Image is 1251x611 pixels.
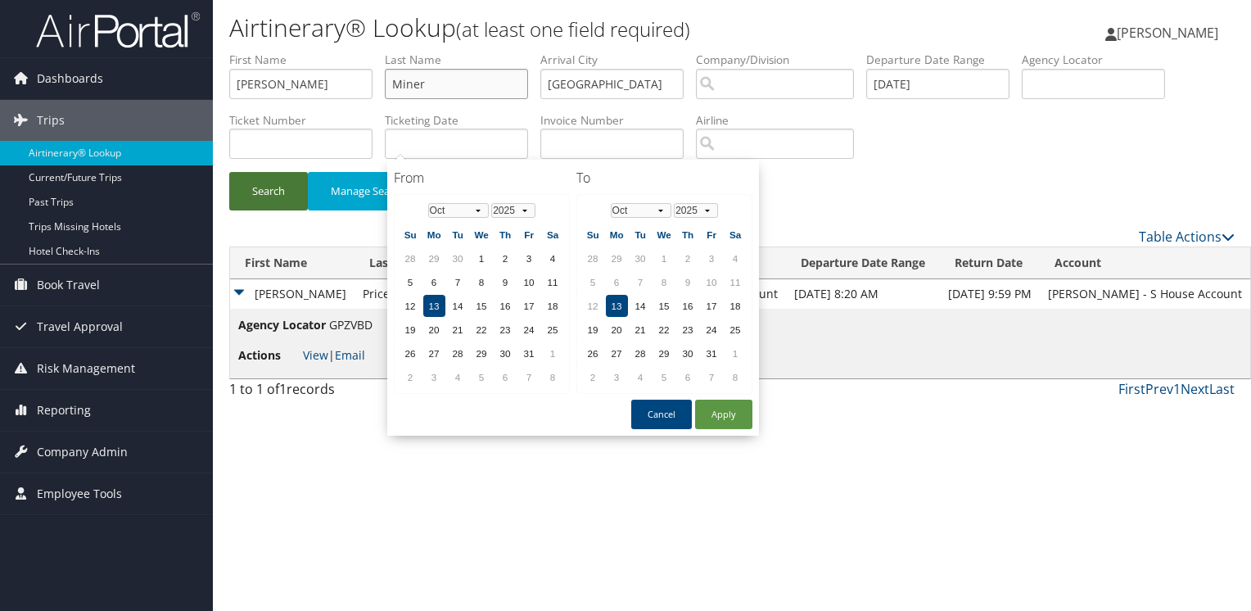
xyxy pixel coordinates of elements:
[1145,380,1173,398] a: Prev
[1139,228,1235,246] a: Table Actions
[631,400,692,429] button: Cancel
[630,342,652,364] td: 28
[37,473,122,514] span: Employee Tools
[725,271,747,293] td: 11
[400,247,422,269] td: 28
[1022,52,1177,68] label: Agency Locator
[518,295,540,317] td: 17
[1209,380,1235,398] a: Last
[542,342,564,364] td: 1
[495,224,517,246] th: Th
[447,247,469,269] td: 30
[423,366,445,388] td: 3
[701,295,723,317] td: 17
[542,271,564,293] td: 11
[423,342,445,364] td: 27
[1181,380,1209,398] a: Next
[495,295,517,317] td: 16
[229,379,463,407] div: 1 to 1 of records
[582,319,604,341] td: 19
[576,169,752,187] h4: To
[37,390,91,431] span: Reporting
[447,366,469,388] td: 4
[542,366,564,388] td: 8
[677,271,699,293] td: 9
[394,169,570,187] h4: From
[423,271,445,293] td: 6
[1105,8,1235,57] a: [PERSON_NAME]
[725,366,747,388] td: 8
[695,400,752,429] button: Apply
[701,342,723,364] td: 31
[238,346,300,364] span: Actions
[1118,380,1145,398] a: First
[653,271,675,293] td: 8
[725,247,747,269] td: 4
[540,112,696,129] label: Invoice Number
[335,347,365,363] a: Email
[36,11,200,49] img: airportal-logo.png
[582,342,604,364] td: 26
[542,295,564,317] td: 18
[606,271,628,293] td: 6
[37,432,128,473] span: Company Admin
[37,348,135,389] span: Risk Management
[447,271,469,293] td: 7
[677,319,699,341] td: 23
[725,295,747,317] td: 18
[542,319,564,341] td: 25
[495,366,517,388] td: 6
[229,172,308,210] button: Search
[677,224,699,246] th: Th
[677,366,699,388] td: 6
[940,279,1040,309] td: [DATE] 9:59 PM
[447,319,469,341] td: 21
[400,342,422,364] td: 26
[495,319,517,341] td: 23
[630,224,652,246] th: Tu
[582,295,604,317] td: 12
[701,224,723,246] th: Fr
[701,247,723,269] td: 3
[940,247,1040,279] th: Return Date: activate to sort column ascending
[385,52,540,68] label: Last Name
[37,265,100,305] span: Book Travel
[37,58,103,99] span: Dashboards
[423,247,445,269] td: 29
[786,279,940,309] td: [DATE] 8:20 AM
[542,224,564,246] th: Sa
[696,112,866,129] label: Airline
[308,172,458,210] button: Manage Search Fields
[303,347,365,363] span: |
[653,342,675,364] td: 29
[1173,380,1181,398] a: 1
[37,306,123,347] span: Travel Approval
[786,247,940,279] th: Departure Date Range: activate to sort column ascending
[518,224,540,246] th: Fr
[400,295,422,317] td: 12
[471,271,493,293] td: 8
[701,271,723,293] td: 10
[677,342,699,364] td: 30
[423,224,445,246] th: Mo
[423,319,445,341] td: 20
[677,295,699,317] td: 16
[582,271,604,293] td: 5
[725,319,747,341] td: 25
[471,247,493,269] td: 1
[653,366,675,388] td: 5
[630,366,652,388] td: 4
[725,342,747,364] td: 1
[606,224,628,246] th: Mo
[606,295,628,317] td: 13
[606,247,628,269] td: 29
[677,247,699,269] td: 2
[606,319,628,341] td: 20
[518,366,540,388] td: 7
[725,224,747,246] th: Sa
[653,319,675,341] td: 22
[606,342,628,364] td: 27
[230,279,355,309] td: [PERSON_NAME]
[518,342,540,364] td: 31
[400,271,422,293] td: 5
